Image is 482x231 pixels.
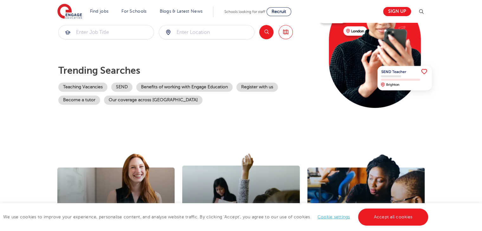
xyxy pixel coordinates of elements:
a: Recruit [267,7,291,16]
input: Submit [159,25,254,39]
input: Submit [59,25,154,39]
div: Submit [58,25,154,40]
a: Become a tutor [58,96,100,105]
a: Teaching Vacancies [58,83,107,92]
a: Accept all cookies [358,209,428,226]
span: We use cookies to improve your experience, personalise content, and analyse website traffic. By c... [3,215,430,219]
a: For Schools [121,9,146,14]
img: Engage Education [57,4,82,20]
a: SEND [111,83,132,92]
div: Submit [159,25,254,40]
a: Sign up [383,7,411,16]
a: Our coverage across [GEOGRAPHIC_DATA] [104,96,202,105]
a: Benefits of working with Engage Education [136,83,233,92]
a: Cookie settings [318,215,350,219]
p: Trending searches [58,65,314,76]
a: Register with us [236,83,278,92]
a: Blogs & Latest News [160,9,203,14]
span: Recruit [272,9,286,14]
a: Find jobs [90,9,109,14]
span: Schools looking for staff [224,9,265,14]
button: Search [259,25,273,39]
